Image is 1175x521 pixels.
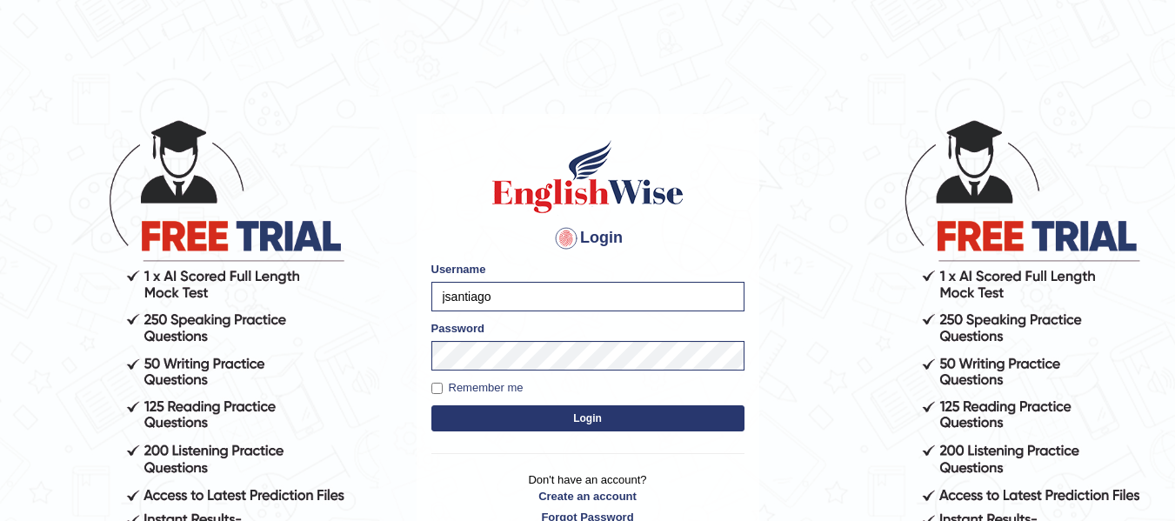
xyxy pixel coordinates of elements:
[431,320,484,337] label: Password
[431,224,744,252] h4: Login
[431,379,524,397] label: Remember me
[431,405,744,431] button: Login
[431,261,486,277] label: Username
[431,488,744,504] a: Create an account
[431,383,443,394] input: Remember me
[489,137,687,216] img: Logo of English Wise sign in for intelligent practice with AI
